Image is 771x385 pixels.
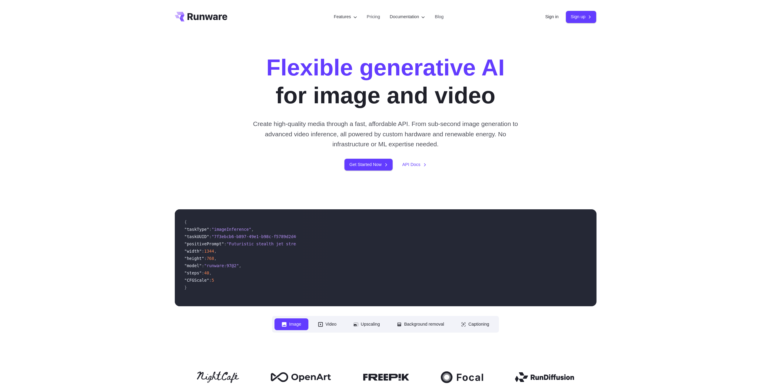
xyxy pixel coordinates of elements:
[184,220,187,224] span: {
[184,285,187,290] span: }
[212,227,251,232] span: "imageInference"
[402,161,427,168] a: API Docs
[212,278,214,283] span: 5
[209,227,211,232] span: :
[209,278,211,283] span: :
[251,227,254,232] span: ,
[435,13,444,20] a: Blog
[207,256,214,261] span: 768
[184,263,202,268] span: "model"
[184,256,204,261] span: "height"
[224,241,226,246] span: :
[214,249,217,254] span: ,
[214,256,217,261] span: ,
[390,318,451,330] button: Background removal
[311,318,344,330] button: Video
[390,13,425,20] label: Documentation
[266,53,505,109] h1: for image and video
[202,263,204,268] span: :
[209,270,211,275] span: ,
[175,12,228,22] a: Go to /
[184,227,209,232] span: "taskType"
[227,241,452,246] span: "Futuristic stealth jet streaking through a neon-lit cityscape with glowing purple exhaust"
[184,241,224,246] span: "positivePrompt"
[204,249,214,254] span: 1344
[344,159,392,171] a: Get Started Now
[367,13,380,20] a: Pricing
[212,234,306,239] span: "7f3ebcb6-b897-49e1-b98c-f5789d2d40d7"
[209,234,211,239] span: :
[202,249,204,254] span: :
[334,13,357,20] label: Features
[454,318,497,330] button: Captioning
[184,249,202,254] span: "width"
[346,318,387,330] button: Upscaling
[204,263,239,268] span: "runware:97@2"
[184,270,202,275] span: "steps"
[204,270,209,275] span: 40
[202,270,204,275] span: :
[251,119,520,149] p: Create high-quality media through a fast, affordable API. From sub-second image generation to adv...
[239,263,241,268] span: ,
[204,256,207,261] span: :
[274,318,308,330] button: Image
[184,234,209,239] span: "taskUUID"
[545,13,559,20] a: Sign in
[566,11,597,23] a: Sign up
[266,54,505,80] strong: Flexible generative AI
[184,278,209,283] span: "CFGScale"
